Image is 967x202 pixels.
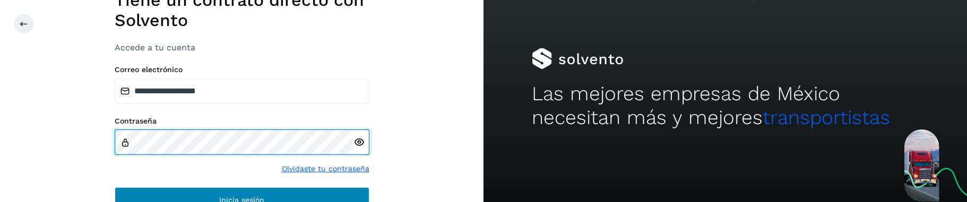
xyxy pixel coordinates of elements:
a: Olvidaste tu contraseña [282,163,369,174]
label: Correo electrónico [115,65,369,74]
h2: Las mejores empresas de México necesitan más y mejores [532,82,919,129]
label: Contraseña [115,117,369,126]
span: transportistas [763,106,890,129]
h3: Accede a tu cuenta [115,42,369,52]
